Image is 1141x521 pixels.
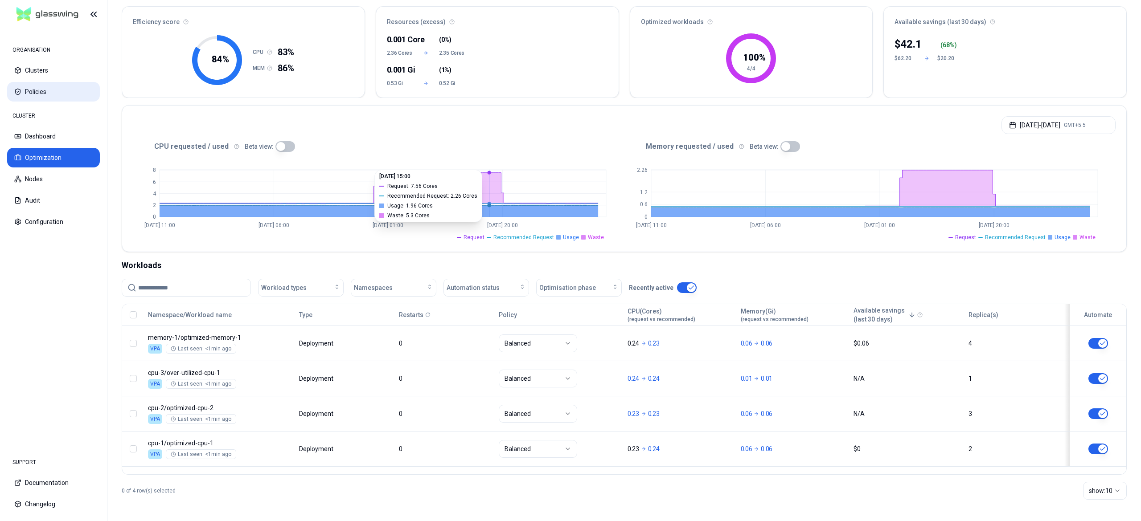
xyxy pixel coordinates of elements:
[1079,234,1096,241] span: Waste
[171,451,231,458] div: Last seen: <1min ago
[628,409,639,418] p: 0.23
[750,222,780,228] tspan: [DATE] 06:00
[153,191,156,197] tspan: 4
[212,54,229,65] tspan: 84 %
[644,214,648,220] tspan: 0
[259,222,289,228] tspan: [DATE] 06:00
[648,409,660,418] p: 0.23
[171,380,231,387] div: Last seen: <1min ago
[122,7,365,32] div: Efficiency score
[439,49,465,57] span: 2.35 Cores
[648,339,660,348] p: 0.23
[122,487,176,494] p: 0 of 4 row(s) selected
[122,259,1127,272] div: Workloads
[399,310,423,319] p: Restarts
[969,409,1060,418] div: 3
[464,234,484,241] span: Request
[628,307,695,323] div: CPU(Cores)
[148,439,291,448] p: optimized-cpu-1
[354,283,393,292] span: Namespaces
[387,49,413,57] span: 2.36 Cores
[854,306,915,324] button: Available savings(last 30 days)
[624,141,1116,152] div: Memory requested / used
[969,306,998,324] button: Replica(s)
[351,279,436,297] button: Namespaces
[640,189,648,195] tspan: 1.2
[387,80,413,87] span: 0.53 Gi
[628,306,695,324] button: CPU(Cores)(request vs recommended)
[1001,116,1116,134] button: [DATE]-[DATE]GMT+5.5
[7,107,100,125] div: CLUSTER
[969,339,1060,348] div: 4
[741,307,809,323] div: Memory(Gi)
[648,444,660,453] p: 0.24
[148,344,162,354] div: VPA
[629,283,673,292] p: Recently active
[648,374,660,383] p: 0.24
[854,444,960,453] div: $0
[741,316,809,323] span: (request vs recommended)
[299,444,335,453] div: Deployment
[253,49,267,56] h1: CPU
[955,234,976,241] span: Request
[245,142,274,151] p: Beta view:
[153,214,156,220] tspan: 0
[399,374,491,383] div: 0
[637,167,648,173] tspan: 2.26
[7,473,100,493] button: Documentation
[7,148,100,167] button: Optimization
[969,444,1060,453] div: 2
[299,306,312,324] button: Type
[7,212,100,232] button: Configuration
[937,55,959,62] div: $20.20
[278,46,294,58] span: 83%
[884,7,1126,32] div: Available savings (last 30 days)
[628,374,639,383] p: 0.24
[144,222,175,228] tspan: [DATE] 11:00
[148,379,162,389] div: VPA
[148,449,162,459] div: VPA
[148,333,291,342] p: optimized-memory-1
[299,374,335,383] div: Deployment
[628,316,695,323] span: (request vs recommended)
[439,80,465,87] span: 0.52 Gi
[493,234,554,241] span: Recommended Request
[854,339,960,348] div: $0.06
[895,37,922,51] div: $
[443,279,529,297] button: Automation status
[761,374,772,383] p: 0.01
[1074,310,1122,319] div: Automate
[640,201,648,208] tspan: 0.6
[7,61,100,80] button: Clusters
[441,65,449,74] span: 1%
[7,191,100,210] button: Audit
[13,4,82,25] img: GlassWing
[985,234,1046,241] span: Recommended Request
[153,202,156,208] tspan: 2
[978,222,1009,228] tspan: [DATE] 20:00
[747,65,755,72] tspan: 4/4
[7,169,100,189] button: Nodes
[278,62,294,74] span: 86%
[258,279,344,297] button: Workload types
[539,283,596,292] span: Optimisation phase
[153,167,156,173] tspan: 8
[153,179,156,185] tspan: 6
[588,234,604,241] span: Waste
[761,409,772,418] p: 0.06
[864,222,895,228] tspan: [DATE] 01:00
[487,222,518,228] tspan: [DATE] 20:00
[261,283,307,292] span: Workload types
[743,52,766,63] tspan: 100 %
[299,409,335,418] div: Deployment
[171,415,231,423] div: Last seen: <1min ago
[761,444,772,453] p: 0.06
[628,339,639,348] p: 0.24
[387,64,413,76] div: 0.001 Gi
[253,65,267,72] h1: MEM
[761,339,772,348] p: 0.06
[148,306,232,324] button: Namespace/Workload name
[439,35,451,44] span: ( )
[133,141,624,152] div: CPU requested / used
[148,403,291,412] p: optimized-cpu-2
